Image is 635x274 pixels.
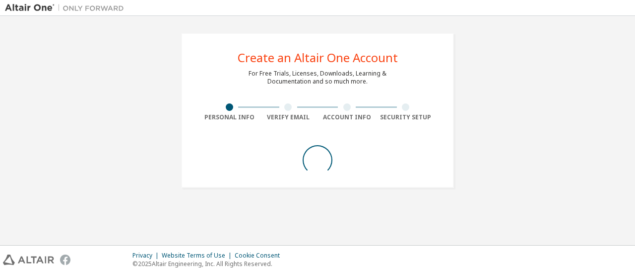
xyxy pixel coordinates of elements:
img: altair_logo.svg [3,255,54,265]
img: Altair One [5,3,129,13]
div: Website Terms of Use [162,252,235,260]
div: Cookie Consent [235,252,286,260]
div: Create an Altair One Account [238,52,398,64]
div: Verify Email [259,113,318,121]
div: For Free Trials, Licenses, Downloads, Learning & Documentation and so much more. [249,70,386,86]
p: © 2025 Altair Engineering, Inc. All Rights Reserved. [132,260,286,268]
div: Personal Info [200,113,259,121]
div: Account Info [317,113,377,121]
div: Security Setup [377,113,436,121]
img: facebook.svg [60,255,70,265]
div: Privacy [132,252,162,260]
